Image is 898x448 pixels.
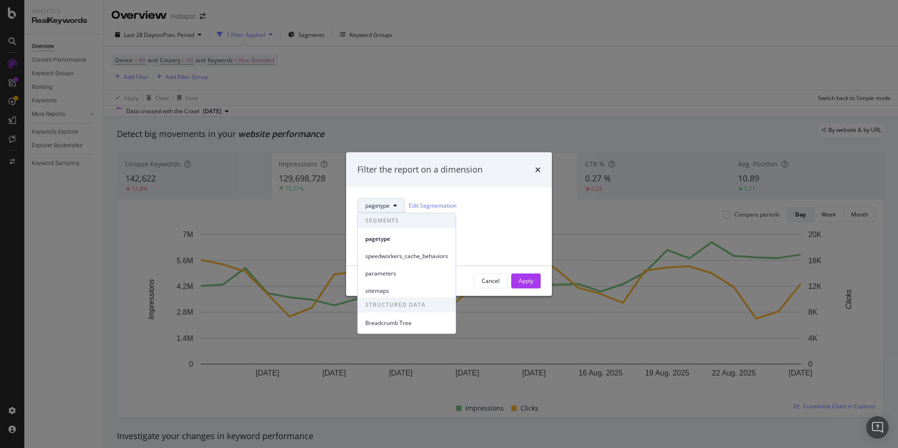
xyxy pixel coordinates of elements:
div: Filter the report on a dimension [357,164,483,176]
span: SEGMENTS [358,213,456,228]
div: modal [346,152,552,296]
span: speedworkers_cache_behaviors [365,252,448,260]
span: parameters [365,269,448,278]
span: pagetype [365,235,448,243]
button: Apply [511,273,541,288]
button: pagetype [357,198,405,213]
span: pagetype [365,202,390,210]
div: Apply [519,277,533,285]
button: Cancel [474,273,507,288]
span: STRUCTURED DATA [358,297,456,312]
div: Cancel [482,277,500,285]
a: Edit Segmentation [409,201,456,210]
div: Open Intercom Messenger [866,416,889,439]
span: sitemaps [365,287,448,295]
div: times [535,164,541,176]
span: Breadcrumb Tree [365,319,448,327]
